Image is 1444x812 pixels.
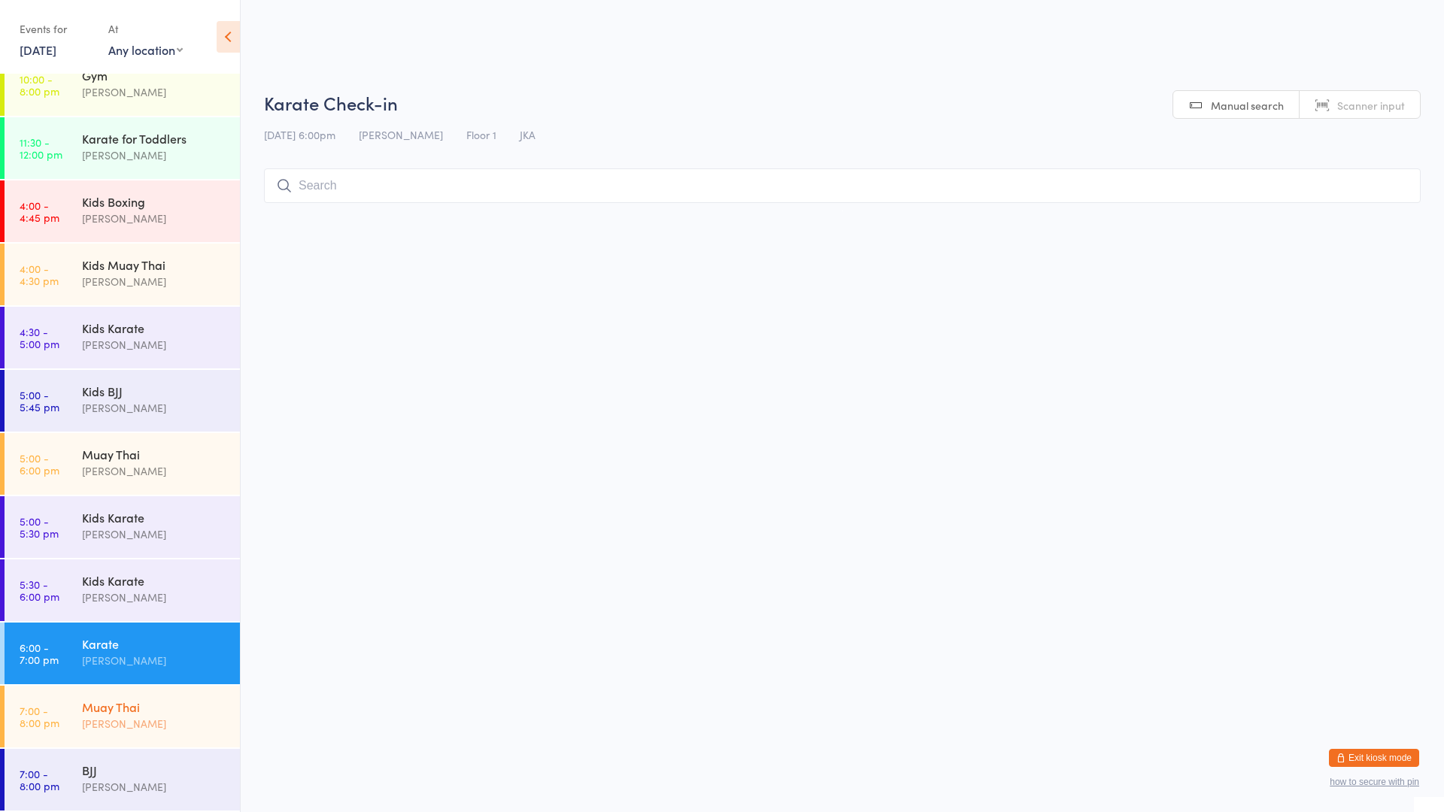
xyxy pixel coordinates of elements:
[20,515,59,539] time: 5:00 - 5:30 pm
[20,704,59,729] time: 7:00 - 8:00 pm
[5,370,240,432] a: 5:00 -5:45 pmKids BJJ[PERSON_NAME]
[359,127,443,142] span: [PERSON_NAME]
[82,256,227,273] div: Kids Muay Thai
[82,509,227,526] div: Kids Karate
[108,17,183,41] div: At
[82,526,227,543] div: [PERSON_NAME]
[82,399,227,417] div: [PERSON_NAME]
[82,635,227,652] div: Karate
[1330,777,1419,787] button: how to secure with pin
[20,326,59,350] time: 4:30 - 5:00 pm
[82,336,227,353] div: [PERSON_NAME]
[20,262,59,286] time: 4:00 - 4:30 pm
[20,199,59,223] time: 4:00 - 4:45 pm
[1211,98,1284,113] span: Manual search
[5,180,240,242] a: 4:00 -4:45 pmKids Boxing[PERSON_NAME]
[20,389,59,413] time: 5:00 - 5:45 pm
[20,452,59,476] time: 5:00 - 6:00 pm
[82,446,227,462] div: Muay Thai
[466,127,496,142] span: Floor 1
[82,320,227,336] div: Kids Karate
[1337,98,1405,113] span: Scanner input
[20,578,59,602] time: 5:30 - 6:00 pm
[82,572,227,589] div: Kids Karate
[5,244,240,305] a: 4:00 -4:30 pmKids Muay Thai[PERSON_NAME]
[82,715,227,732] div: [PERSON_NAME]
[5,54,240,116] a: 10:00 -8:00 pmGym[PERSON_NAME]
[82,147,227,164] div: [PERSON_NAME]
[5,117,240,179] a: 11:30 -12:00 pmKarate for Toddlers[PERSON_NAME]
[108,41,183,58] div: Any location
[82,273,227,290] div: [PERSON_NAME]
[82,462,227,480] div: [PERSON_NAME]
[5,496,240,558] a: 5:00 -5:30 pmKids Karate[PERSON_NAME]
[82,383,227,399] div: Kids BJJ
[5,686,240,747] a: 7:00 -8:00 pmMuay Thai[PERSON_NAME]
[82,762,227,778] div: BJJ
[20,17,93,41] div: Events for
[82,83,227,101] div: [PERSON_NAME]
[264,168,1421,203] input: Search
[5,433,240,495] a: 5:00 -6:00 pmMuay Thai[PERSON_NAME]
[82,778,227,795] div: [PERSON_NAME]
[82,698,227,715] div: Muay Thai
[264,127,335,142] span: [DATE] 6:00pm
[20,768,59,792] time: 7:00 - 8:00 pm
[82,130,227,147] div: Karate for Toddlers
[82,193,227,210] div: Kids Boxing
[82,67,227,83] div: Gym
[20,136,62,160] time: 11:30 - 12:00 pm
[5,559,240,621] a: 5:30 -6:00 pmKids Karate[PERSON_NAME]
[5,307,240,368] a: 4:30 -5:00 pmKids Karate[PERSON_NAME]
[82,589,227,606] div: [PERSON_NAME]
[5,623,240,684] a: 6:00 -7:00 pmKarate[PERSON_NAME]
[20,641,59,665] time: 6:00 - 7:00 pm
[20,73,59,97] time: 10:00 - 8:00 pm
[20,41,56,58] a: [DATE]
[5,749,240,810] a: 7:00 -8:00 pmBJJ[PERSON_NAME]
[82,210,227,227] div: [PERSON_NAME]
[520,127,535,142] span: JKA
[82,652,227,669] div: [PERSON_NAME]
[1329,749,1419,767] button: Exit kiosk mode
[264,90,1421,115] h2: Karate Check-in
